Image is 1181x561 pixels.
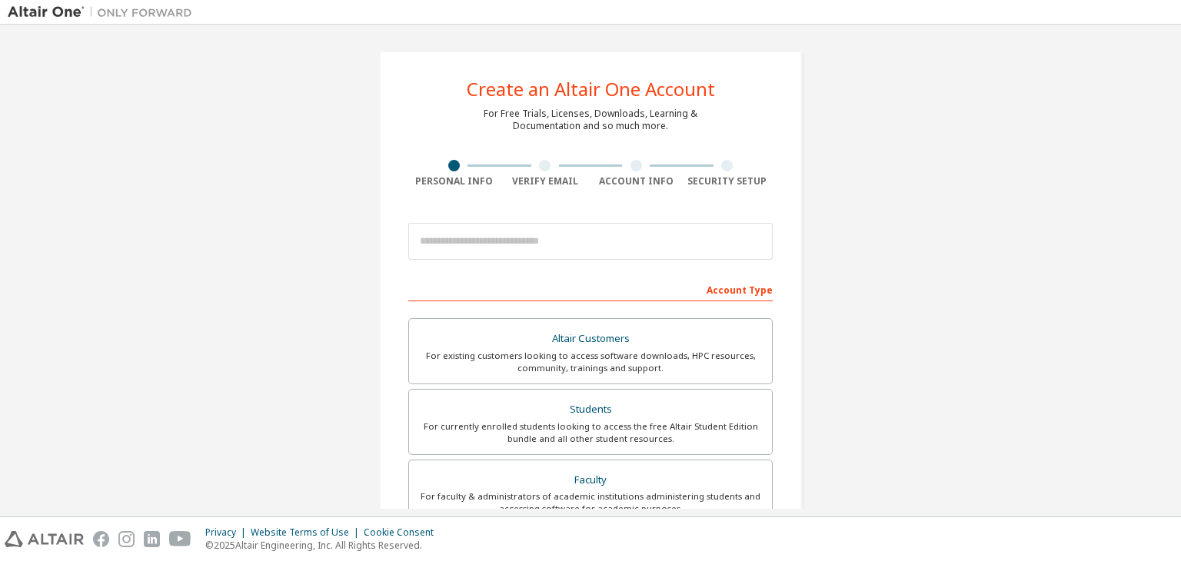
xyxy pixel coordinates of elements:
div: Website Terms of Use [251,526,364,539]
img: Altair One [8,5,200,20]
div: For faculty & administrators of academic institutions administering students and accessing softwa... [418,490,763,515]
img: facebook.svg [93,531,109,547]
div: Personal Info [408,175,500,188]
div: Verify Email [500,175,591,188]
div: Students [418,399,763,420]
img: altair_logo.svg [5,531,84,547]
div: For existing customers looking to access software downloads, HPC resources, community, trainings ... [418,350,763,374]
div: Security Setup [682,175,773,188]
div: Faculty [418,470,763,491]
div: Cookie Consent [364,526,443,539]
div: Privacy [205,526,251,539]
img: instagram.svg [118,531,135,547]
img: youtube.svg [169,531,191,547]
div: Account Info [590,175,682,188]
img: linkedin.svg [144,531,160,547]
div: Create an Altair One Account [467,80,715,98]
p: © 2025 Altair Engineering, Inc. All Rights Reserved. [205,539,443,552]
div: For Free Trials, Licenses, Downloads, Learning & Documentation and so much more. [484,108,697,132]
div: Account Type [408,277,773,301]
div: For currently enrolled students looking to access the free Altair Student Edition bundle and all ... [418,420,763,445]
div: Altair Customers [418,328,763,350]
